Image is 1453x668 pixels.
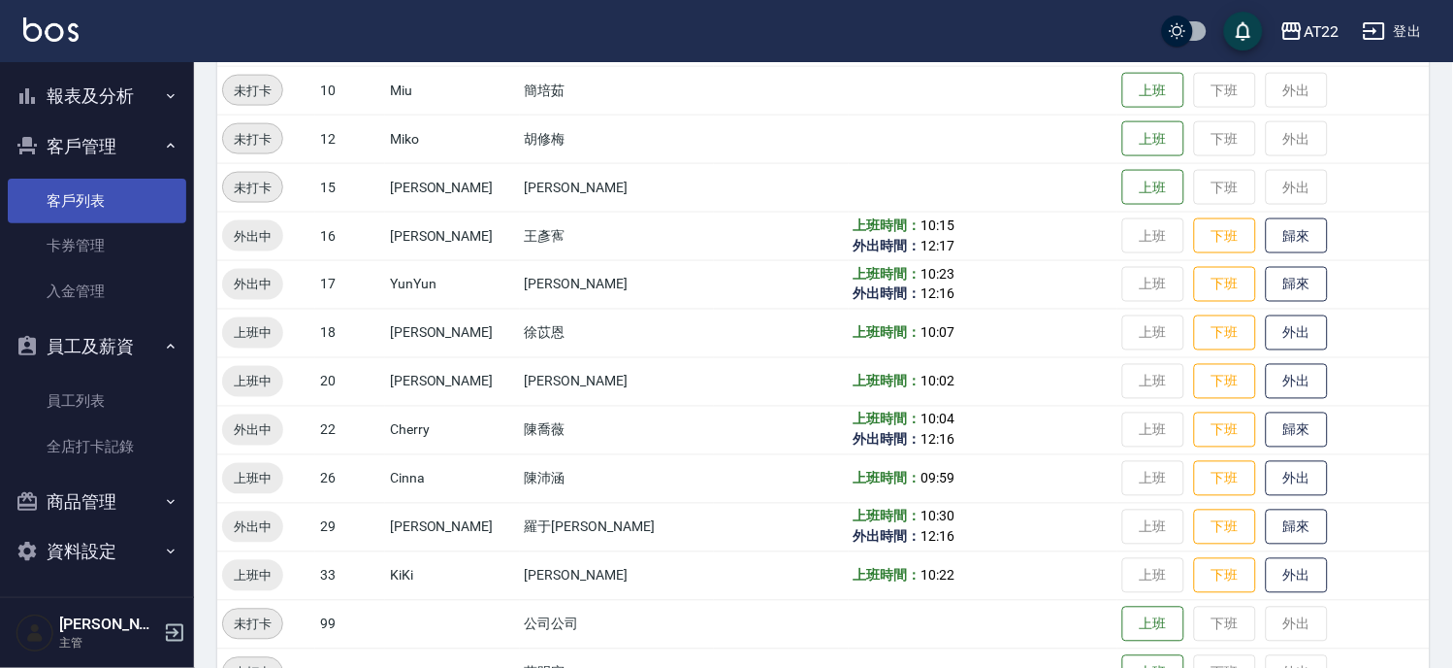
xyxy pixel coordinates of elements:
button: 客戶管理 [8,121,186,172]
td: 20 [315,357,385,406]
span: 上班中 [222,566,283,586]
td: [PERSON_NAME] [385,163,520,212]
b: 上班時間： [854,266,921,282]
span: 未打卡 [223,178,282,198]
h5: [PERSON_NAME] [59,615,158,634]
button: 下班 [1194,461,1256,497]
span: 10:07 [920,325,954,341]
span: 10:30 [920,509,954,524]
div: AT22 [1304,19,1340,44]
a: 客戶列表 [8,179,186,223]
b: 上班時間： [854,509,921,524]
td: [PERSON_NAME] [385,309,520,357]
td: 26 [315,454,385,503]
td: Miko [385,115,520,163]
button: 上班 [1122,121,1184,157]
button: 下班 [1194,558,1256,594]
button: 下班 [1194,267,1256,303]
b: 外出時間： [854,286,921,302]
button: 上班 [1122,73,1184,109]
span: 未打卡 [223,129,282,150]
td: [PERSON_NAME] [520,551,714,600]
span: 12:16 [920,432,954,448]
span: 10:23 [920,266,954,282]
button: 報表及分析 [8,71,186,121]
td: YunYun [385,260,520,309]
b: 外出時間： [854,238,921,253]
span: 12:16 [920,286,954,302]
button: 資料設定 [8,526,186,577]
td: 10 [315,66,385,115]
b: 上班時間： [854,412,921,427]
button: 上班 [1122,170,1184,206]
td: 12 [315,115,385,163]
td: 29 [315,503,385,551]
td: [PERSON_NAME] [385,357,520,406]
span: 12:17 [920,238,954,253]
button: 外出 [1266,558,1328,594]
td: [PERSON_NAME] [520,260,714,309]
img: Person [16,614,54,652]
button: 下班 [1194,316,1256,351]
td: 33 [315,551,385,600]
b: 外出時間： [854,529,921,545]
button: 登出 [1355,14,1430,50]
b: 上班時間： [854,568,921,584]
button: 下班 [1194,413,1256,449]
span: 12:16 [920,529,954,545]
td: 18 [315,309,385,357]
b: 外出時間： [854,432,921,448]
b: 上班時間： [854,217,921,233]
span: 外出中 [222,518,283,538]
span: 10:04 [920,412,954,427]
td: [PERSON_NAME] [520,357,714,406]
td: 22 [315,406,385,454]
span: 外出中 [222,420,283,441]
button: 歸來 [1266,267,1328,303]
td: [PERSON_NAME] [520,163,714,212]
button: 歸來 [1266,510,1328,546]
button: 員工及薪資 [8,321,186,372]
span: 未打卡 [223,615,282,635]
a: 員工列表 [8,379,186,423]
button: 下班 [1194,510,1256,546]
span: 上班中 [222,469,283,489]
button: 歸來 [1266,218,1328,254]
span: 上班中 [222,323,283,344]
td: 16 [315,212,385,260]
span: 10:22 [920,568,954,584]
td: 99 [315,600,385,649]
button: 商品管理 [8,477,186,527]
td: 陳喬薇 [520,406,714,454]
a: 全店打卡記錄 [8,424,186,469]
img: Logo [23,17,79,42]
td: 公司公司 [520,600,714,649]
td: 17 [315,260,385,309]
span: 外出中 [222,275,283,295]
span: 上班中 [222,372,283,392]
td: 陳沛涵 [520,454,714,503]
span: 10:02 [920,374,954,389]
button: save [1224,12,1263,50]
b: 上班時間： [854,374,921,389]
button: 外出 [1266,461,1328,497]
p: 主管 [59,634,158,651]
td: 王彥寯 [520,212,714,260]
td: Cherry [385,406,520,454]
td: 胡修梅 [520,115,714,163]
td: [PERSON_NAME] [385,212,520,260]
a: 入金管理 [8,269,186,314]
a: 卡券管理 [8,223,186,268]
button: 外出 [1266,316,1328,351]
button: 下班 [1194,364,1256,400]
button: 外出 [1266,364,1328,400]
td: Miu [385,66,520,115]
span: 09:59 [920,471,954,486]
button: AT22 [1273,12,1347,51]
td: 徐苡恩 [520,309,714,357]
td: 15 [315,163,385,212]
td: Cinna [385,454,520,503]
td: 羅于[PERSON_NAME] [520,503,714,551]
span: 10:15 [920,217,954,233]
button: 下班 [1194,218,1256,254]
